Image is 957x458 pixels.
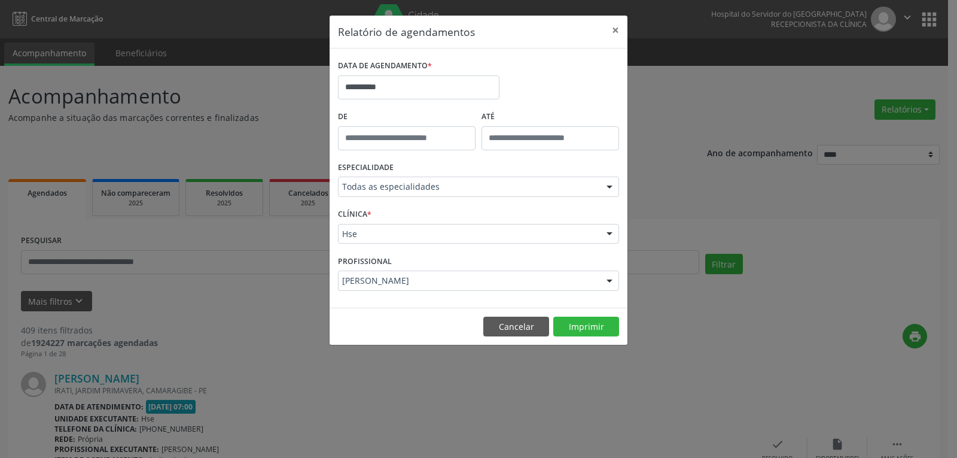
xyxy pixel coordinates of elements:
label: ATÉ [481,108,619,126]
button: Cancelar [483,317,549,337]
label: De [338,108,476,126]
span: Todas as especialidades [342,181,595,193]
label: ESPECIALIDADE [338,159,394,177]
button: Close [604,16,627,45]
button: Imprimir [553,317,619,337]
h5: Relatório de agendamentos [338,24,475,40]
span: [PERSON_NAME] [342,275,595,287]
label: CLÍNICA [338,205,371,224]
label: DATA DE AGENDAMENTO [338,57,432,75]
span: Hse [342,228,595,240]
label: PROFISSIONAL [338,252,392,271]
